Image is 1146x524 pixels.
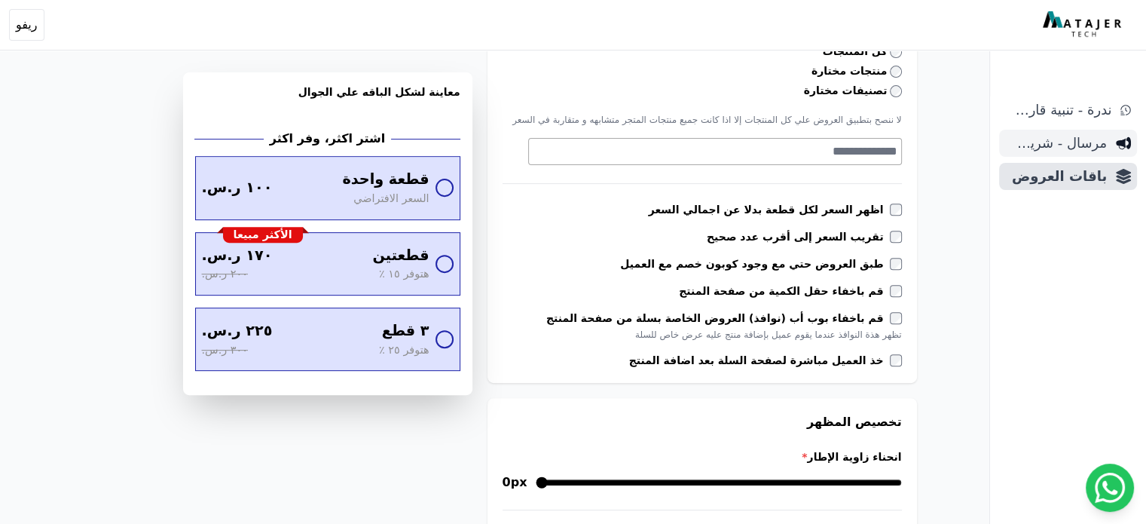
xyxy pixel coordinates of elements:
[890,85,902,97] input: تصنيفات مختارة
[379,266,429,283] span: هتوفر ١٥ ٪
[202,320,273,342] span: ٢٢٥ ر.س.
[620,256,889,271] label: طبق العروض حتي مع وجود كوبون خصم مع العميل
[9,9,44,41] button: ريفو
[649,202,890,217] label: اظهر السعر لكل قطعة بدلا عن اجمالي السعر
[1005,133,1107,154] span: مرسال - شريط دعاية
[503,329,902,341] div: تظهر هذة النوافذ عندما يقوم عميل بإضافة منتج عليه عرض خاص للسلة
[1005,166,1107,187] span: باقات العروض
[223,227,303,244] div: الأكثر مبيعا
[546,311,890,326] label: قم باخفاء بوب أب (نوافذ) العروض الخاصة بسلة من صفحة المنتج
[16,16,38,34] span: ريفو
[890,46,902,58] input: كل المنتجات
[823,44,902,60] label: كل المنتجات
[202,177,273,199] span: ١٠٠ ر.س.
[270,130,385,148] h2: اشتر اكثر، وفر اكثر
[372,245,429,267] span: قطعتين
[202,342,248,359] span: ٣٠٠ ر.س.
[679,283,889,299] label: قم باخفاء حقل الكمية من صفحة المنتج
[1005,100,1111,121] span: ندرة - تنبية قارب علي النفاذ
[503,449,902,464] label: انحناء زاوية الإطار
[811,63,902,79] label: منتجات مختارة
[503,413,902,431] h3: تخصيص المظهر
[202,266,248,283] span: ٢٠٠ ر.س.
[353,191,429,207] span: السعر الافتراضي
[503,473,527,492] span: 0px
[1043,11,1125,38] img: MatajerTech Logo
[342,169,429,191] span: قطعة واحدة
[202,245,273,267] span: ١٧٠ ر.س.
[379,342,429,359] span: هتوفر ٢٥ ٪
[804,83,902,99] label: تصنيفات مختارة
[629,353,890,368] label: خذ العميل مباشرة لصفحة السلة بعد اضافة المنتج
[382,320,429,342] span: ٣ قطع
[890,66,902,78] input: منتجات مختارة
[195,84,460,118] h3: معاينة لشكل الباقه علي الجوال
[529,142,897,161] textarea: Search
[707,229,890,244] label: تقريب السعر إلى أقرب عدد صحيح
[503,114,902,126] p: لا ننصح بتطبيق العروض علي كل المنتجات إلا اذا كانت جميع منتجات المتجر متشابهه و متقاربة في السعر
